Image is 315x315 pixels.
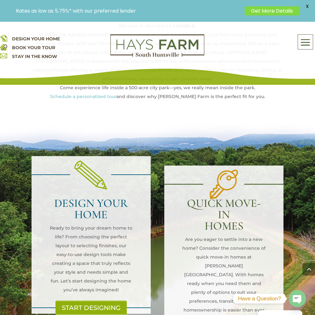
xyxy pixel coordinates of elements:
[245,6,299,15] a: Get More Details
[110,53,204,58] a: hays farm homes huntsville development
[32,92,283,101] p: and discover why [PERSON_NAME] Farm is the perfect fit for you.
[12,54,57,59] a: STAY IN THE KNOW
[302,2,312,11] span: X
[12,45,55,50] a: BOOK YOUR TOUR
[50,94,116,99] a: Schedule a personalized tour
[182,198,265,235] h2: QUICK MOVE-IN HOMES
[32,83,283,92] div: Come experience life inside a 500-acre city park—yes, we really mean inside the park.
[12,36,60,42] a: DESIGN YOUR HOME
[16,8,242,14] p: Rates as low as 5.75%* with our preferred lender
[50,198,133,224] h2: DESIGN YOUR HOME
[110,34,204,57] img: Logo
[50,224,133,294] p: Ready to bring your dream home to life? From choosing the perfect layout to selecting finishes, o...
[55,300,127,315] a: START DESIGNING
